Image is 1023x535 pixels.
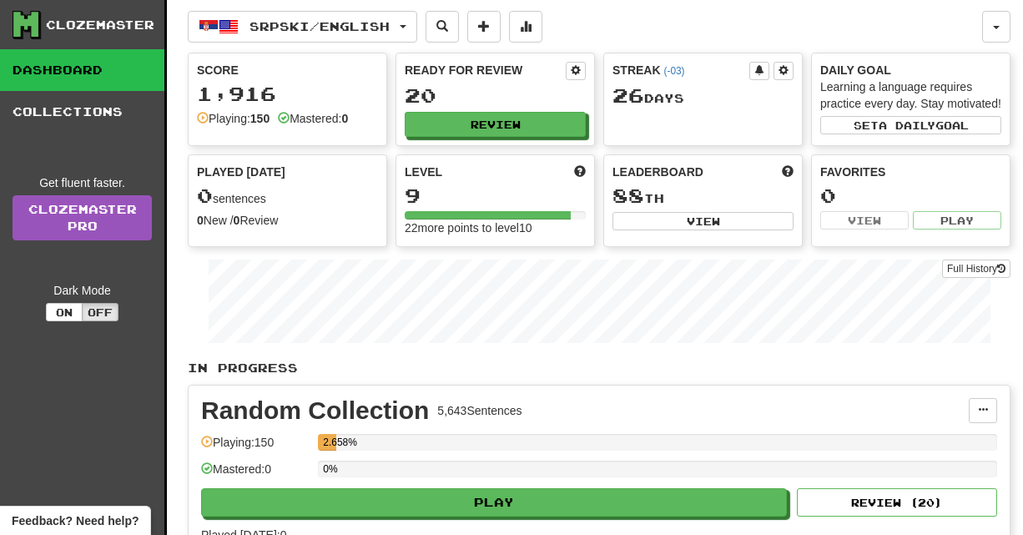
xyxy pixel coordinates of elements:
div: Favorites [820,164,1001,180]
button: More stats [509,11,542,43]
div: 2.658% [323,434,335,451]
span: Played [DATE] [197,164,285,180]
span: Srpski / English [249,19,390,33]
strong: 0 [341,112,348,125]
div: New / Review [197,212,378,229]
div: Learning a language requires practice every day. Stay motivated! [820,78,1001,112]
div: Streak [612,62,749,78]
span: a daily [879,119,935,131]
div: Score [197,62,378,78]
div: 22 more points to level 10 [405,220,586,236]
div: Get fluent faster. [13,174,152,191]
button: Review [405,112,586,137]
strong: 150 [250,112,270,125]
button: View [612,212,794,230]
button: Search sentences [426,11,459,43]
div: Dark Mode [13,282,152,299]
div: th [612,185,794,207]
div: Mastered: 0 [201,461,310,488]
div: Day s [612,85,794,107]
span: Level [405,164,442,180]
button: Srpski/English [188,11,417,43]
button: Full History [942,260,1010,278]
button: On [46,303,83,321]
div: sentences [197,185,378,207]
span: 0 [197,184,213,207]
a: (-03) [663,65,684,77]
button: Play [913,211,1001,230]
span: This week in points, UTC [782,164,794,180]
div: Playing: 150 [201,434,310,462]
div: Daily Goal [820,62,1001,78]
button: Play [201,488,787,517]
button: Add sentence to collection [467,11,501,43]
button: Off [82,303,118,321]
span: Score more points to level up [574,164,586,180]
span: Open feedback widget [12,512,139,529]
span: Leaderboard [612,164,703,180]
strong: 0 [234,214,240,227]
button: View [820,211,909,230]
div: 0 [820,185,1001,206]
div: Playing: [197,110,270,127]
span: 26 [612,83,644,107]
div: Mastered: [278,110,348,127]
button: Review (20) [797,488,997,517]
div: 9 [405,185,586,206]
strong: 0 [197,214,204,227]
button: Seta dailygoal [820,116,1001,134]
div: Ready for Review [405,62,566,78]
a: ClozemasterPro [13,195,152,240]
div: 1,916 [197,83,378,104]
div: 20 [405,85,586,106]
div: Clozemaster [46,17,154,33]
p: In Progress [188,360,1010,376]
span: 88 [612,184,644,207]
div: 5,643 Sentences [437,402,522,419]
div: Random Collection [201,398,429,423]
